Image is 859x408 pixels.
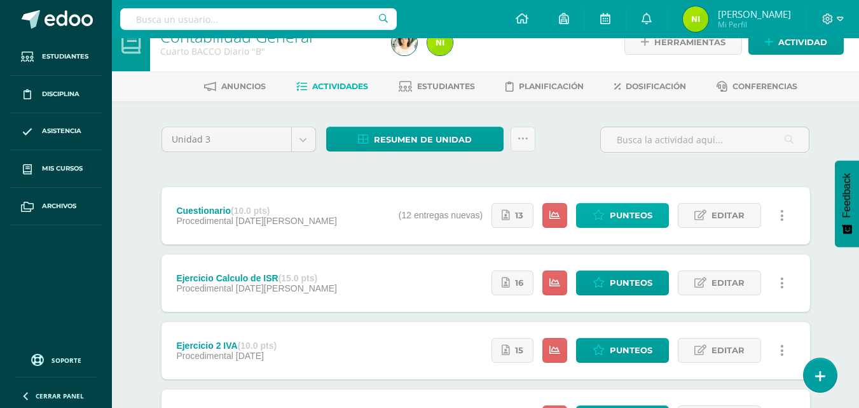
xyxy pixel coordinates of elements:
[392,30,417,55] img: 5fc47bdebc769c298fa94a815949de50.png
[236,351,264,361] span: [DATE]
[176,283,233,293] span: Procedimental
[610,271,652,295] span: Punteos
[176,273,337,283] div: Ejercicio Calculo de ISR
[10,150,102,188] a: Mis cursos
[491,203,533,228] a: 13
[176,216,233,226] span: Procedimental
[399,76,475,97] a: Estudiantes
[711,339,745,362] span: Editar
[120,8,397,30] input: Busca un usuario...
[718,8,791,20] span: [PERSON_NAME]
[374,128,472,151] span: Resumen de unidad
[624,30,742,55] a: Herramientas
[10,188,102,225] a: Archivos
[221,81,266,91] span: Anuncios
[718,19,791,30] span: Mi Perfil
[626,81,686,91] span: Dosificación
[683,6,708,32] img: 847ab3172bd68bb5562f3612eaf970ae.png
[162,127,315,151] a: Unidad 3
[42,164,83,174] span: Mis cursos
[778,31,827,54] span: Actividad
[614,76,686,97] a: Dosificación
[52,356,81,365] span: Soporte
[238,341,277,351] strong: (10.0 pts)
[515,204,523,227] span: 13
[172,127,282,151] span: Unidad 3
[236,216,337,226] span: [DATE][PERSON_NAME]
[732,81,797,91] span: Conferencias
[654,31,725,54] span: Herramientas
[176,206,337,216] div: Cuestionario
[231,206,270,216] strong: (10.0 pts)
[417,81,475,91] span: Estudiantes
[160,45,376,57] div: Cuarto BACCO Diario 'B'
[278,273,317,283] strong: (15.0 pts)
[717,76,797,97] a: Conferencias
[204,76,266,97] a: Anuncios
[176,351,233,361] span: Procedimental
[835,160,859,247] button: Feedback - Mostrar encuesta
[491,271,533,295] a: 16
[42,52,88,62] span: Estudiantes
[312,81,368,91] span: Actividades
[711,204,745,227] span: Editar
[10,38,102,76] a: Estudiantes
[610,204,652,227] span: Punteos
[576,203,669,228] a: Punteos
[748,30,844,55] a: Actividad
[505,76,584,97] a: Planificación
[296,76,368,97] a: Actividades
[326,127,504,151] a: Resumen de unidad
[515,339,523,362] span: 15
[427,30,453,55] img: 847ab3172bd68bb5562f3612eaf970ae.png
[515,271,523,295] span: 16
[576,338,669,363] a: Punteos
[236,283,337,293] span: [DATE][PERSON_NAME]
[176,341,277,351] div: Ejercicio 2 IVA
[519,81,584,91] span: Planificación
[36,391,84,400] span: Cerrar panel
[601,127,809,152] input: Busca la actividad aquí...
[42,201,76,211] span: Archivos
[610,339,652,362] span: Punteos
[42,89,79,99] span: Disciplina
[10,76,102,113] a: Disciplina
[711,271,745,295] span: Editar
[42,126,81,136] span: Asistencia
[10,113,102,151] a: Asistencia
[576,271,669,295] a: Punteos
[15,351,97,368] a: Soporte
[491,338,533,363] a: 15
[841,173,853,218] span: Feedback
